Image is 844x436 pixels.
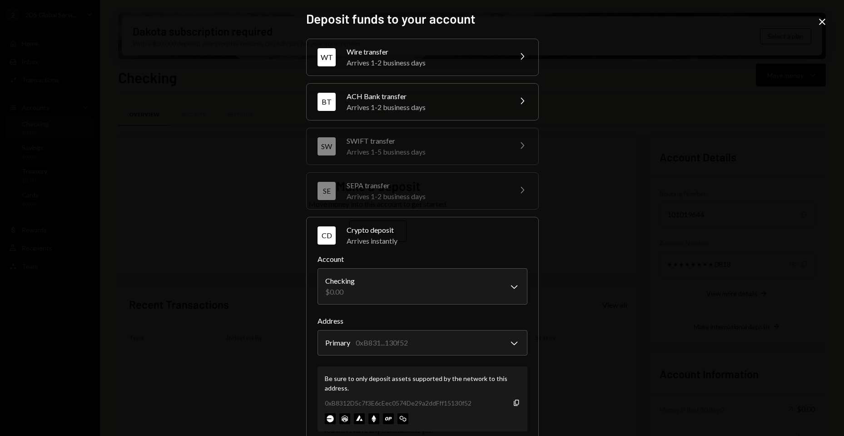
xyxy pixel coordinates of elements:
[318,268,527,305] button: Account
[307,173,538,209] button: SESEPA transferArrives 1-2 business days
[383,413,394,424] img: optimism-mainnet
[347,46,506,57] div: Wire transfer
[318,226,336,245] div: CD
[347,102,506,113] div: Arrives 1-2 business days
[347,135,506,146] div: SWIFT transfer
[347,91,506,102] div: ACH Bank transfer
[347,180,506,191] div: SEPA transfer
[356,337,408,348] div: 0xB831...130f52
[307,217,538,254] button: CDCrypto depositArrives instantly
[318,316,527,326] label: Address
[318,330,527,356] button: Address
[325,413,336,424] img: base-mainnet
[307,128,538,165] button: SWSWIFT transferArrives 1-5 business days
[306,10,538,28] h2: Deposit funds to your account
[318,48,336,66] div: WT
[347,146,506,157] div: Arrives 1-5 business days
[347,236,527,246] div: Arrives instantly
[339,413,350,424] img: arbitrum-mainnet
[318,254,527,431] div: CDCrypto depositArrives instantly
[354,413,365,424] img: avalanche-mainnet
[318,137,336,155] div: SW
[325,374,520,393] div: Be sure to only deposit assets supported by the network to this address.
[318,93,336,111] div: BT
[307,39,538,75] button: WTWire transferArrives 1-2 business days
[347,191,506,202] div: Arrives 1-2 business days
[318,182,336,200] div: SE
[325,398,472,408] div: 0xB8312D5c7f3E6cEec0574De29a2ddFff15130f52
[318,254,527,265] label: Account
[347,57,506,68] div: Arrives 1-2 business days
[347,225,527,236] div: Crypto deposit
[368,413,379,424] img: ethereum-mainnet
[307,84,538,120] button: BTACH Bank transferArrives 1-2 business days
[397,413,408,424] img: polygon-mainnet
